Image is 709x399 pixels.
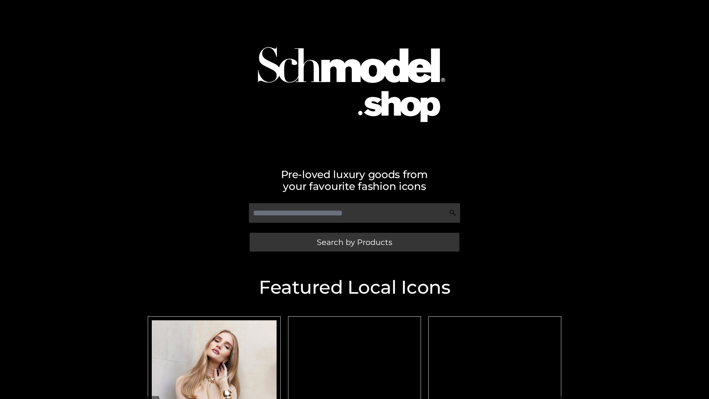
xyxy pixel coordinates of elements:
span: Search by Products [317,238,392,246]
img: Search Icon [449,209,456,216]
a: Search by Products [250,233,459,252]
h2: Featured Local Icons​ [144,278,565,297]
h2: Pre-loved luxury goods from your favourite fashion icons [144,168,565,192]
